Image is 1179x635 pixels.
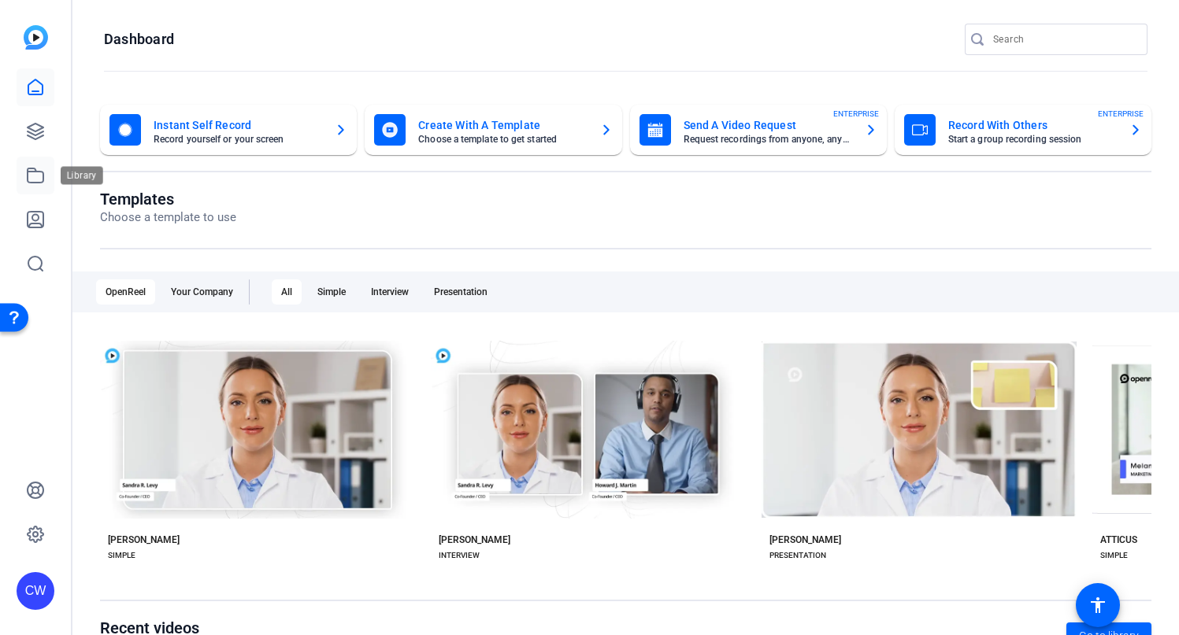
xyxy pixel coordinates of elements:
[308,279,355,305] div: Simple
[948,135,1117,144] mat-card-subtitle: Start a group recording session
[96,279,155,305] div: OpenReel
[439,549,480,562] div: INTERVIEW
[24,25,48,50] img: blue-gradient.svg
[769,549,826,562] div: PRESENTATION
[17,572,54,610] div: CW
[365,105,621,155] button: Create With A TemplateChoose a template to get started
[1100,533,1137,546] div: ATTICUS
[1100,549,1128,562] div: SIMPLE
[1088,596,1107,615] mat-icon: accessibility
[425,279,497,305] div: Presentation
[154,135,322,144] mat-card-subtitle: Record yourself or your screen
[361,279,418,305] div: Interview
[104,30,174,49] h1: Dashboard
[100,209,236,227] p: Choose a template to use
[418,116,587,135] mat-card-title: Create With A Template
[100,190,236,209] h1: Templates
[833,108,879,120] span: ENTERPRISE
[108,549,135,562] div: SIMPLE
[684,116,852,135] mat-card-title: Send A Video Request
[895,105,1151,155] button: Record With OthersStart a group recording sessionENTERPRISE
[272,279,302,305] div: All
[1098,108,1144,120] span: ENTERPRISE
[769,533,841,546] div: [PERSON_NAME]
[439,533,510,546] div: [PERSON_NAME]
[993,30,1135,49] input: Search
[100,105,357,155] button: Instant Self RecordRecord yourself or your screen
[684,135,852,144] mat-card-subtitle: Request recordings from anyone, anywhere
[61,166,105,185] div: Library
[154,116,322,135] mat-card-title: Instant Self Record
[161,279,243,305] div: Your Company
[108,533,180,546] div: [PERSON_NAME]
[418,135,587,144] mat-card-subtitle: Choose a template to get started
[948,116,1117,135] mat-card-title: Record With Others
[630,105,887,155] button: Send A Video RequestRequest recordings from anyone, anywhereENTERPRISE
